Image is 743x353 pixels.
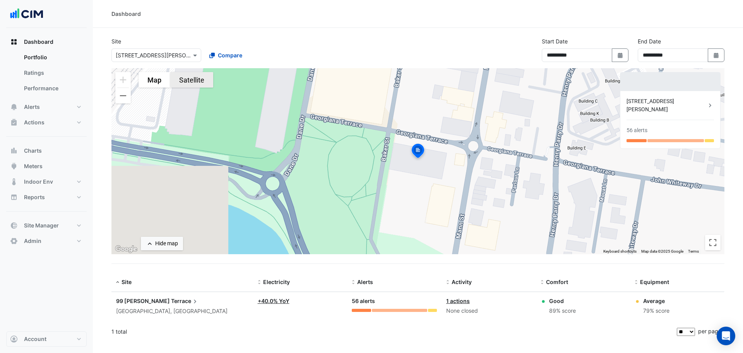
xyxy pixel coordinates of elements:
[24,178,53,186] span: Indoor Env
[115,88,131,103] button: Zoom out
[18,65,87,81] a: Ratings
[113,244,139,254] a: Open this area in Google Maps (opens a new window)
[452,279,472,285] span: Activity
[688,249,699,253] a: Terms (opens in new tab)
[549,307,576,315] div: 89% score
[446,307,531,315] div: None closed
[6,158,87,174] button: Meters
[139,72,170,88] button: Show street map
[638,37,661,45] label: End Date
[6,233,87,249] button: Admin
[357,279,373,285] span: Alerts
[546,279,568,285] span: Comfort
[204,48,247,62] button: Compare
[641,249,683,253] span: Map data ©2025 Google
[10,162,18,170] app-icon: Meters
[10,222,18,229] app-icon: Site Manager
[24,335,46,343] span: Account
[18,50,87,65] a: Portfolio
[542,37,568,45] label: Start Date
[10,147,18,155] app-icon: Charts
[717,327,735,345] div: Open Intercom Messenger
[409,143,426,161] img: site-pin-selected.svg
[10,237,18,245] app-icon: Admin
[18,81,87,96] a: Performance
[24,222,59,229] span: Site Manager
[705,235,721,250] button: Toggle fullscreen view
[9,6,44,22] img: Company Logo
[218,51,242,59] span: Compare
[643,307,669,315] div: 79% score
[10,193,18,201] app-icon: Reports
[258,298,289,304] a: +40.0% YoY
[6,331,87,347] button: Account
[111,10,141,18] div: Dashboard
[10,119,18,126] app-icon: Actions
[122,279,132,285] span: Site
[603,249,637,254] button: Keyboard shortcuts
[617,52,624,59] fa-icon: Select Date
[171,297,199,305] span: Terrace
[170,72,213,88] button: Show satellite imagery
[713,52,720,59] fa-icon: Select Date
[141,237,183,250] button: Hide map
[627,97,706,114] div: [STREET_ADDRESS][PERSON_NAME]
[6,189,87,205] button: Reports
[6,115,87,130] button: Actions
[10,38,18,46] app-icon: Dashboard
[24,38,53,46] span: Dashboard
[446,298,470,304] a: 1 actions
[116,307,248,316] div: [GEOGRAPHIC_DATA], [GEOGRAPHIC_DATA]
[352,297,437,306] div: 56 alerts
[155,239,178,248] div: Hide map
[263,279,290,285] span: Electricity
[24,162,43,170] span: Meters
[116,298,170,304] span: 99 [PERSON_NAME]
[113,244,139,254] img: Google
[24,147,42,155] span: Charts
[111,322,675,341] div: 1 total
[627,126,647,134] div: 56 alerts
[6,174,87,189] button: Indoor Env
[6,99,87,115] button: Alerts
[6,50,87,99] div: Dashboard
[24,119,45,126] span: Actions
[6,34,87,50] button: Dashboard
[6,218,87,233] button: Site Manager
[24,103,40,111] span: Alerts
[643,297,669,305] div: Average
[10,178,18,186] app-icon: Indoor Env
[24,237,41,245] span: Admin
[115,72,131,88] button: Zoom in
[10,103,18,111] app-icon: Alerts
[24,193,45,201] span: Reports
[111,37,121,45] label: Site
[698,328,721,334] span: per page
[6,143,87,158] button: Charts
[549,297,576,305] div: Good
[640,279,669,285] span: Equipment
